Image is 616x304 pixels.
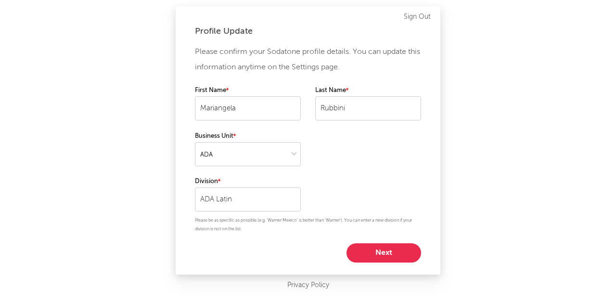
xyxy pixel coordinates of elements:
p: Please be as specific as possible (e.g. 'Warner Mexico' is better than 'Warner'). You can enter a... [195,216,421,234]
input: Your division [195,187,301,211]
a: Sign Out [404,11,431,23]
label: Business Unit [195,131,301,142]
a: Privacy Policy [287,279,329,291]
label: First Name [195,85,301,96]
div: Profile Update [195,26,421,37]
label: Division [195,176,301,187]
input: Your last name [315,96,421,120]
label: Last Name [315,85,421,96]
button: Next [346,243,421,263]
p: Please confirm your Sodatone profile details. You can update this information anytime on the Sett... [195,44,421,75]
input: Your first name [195,96,301,120]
